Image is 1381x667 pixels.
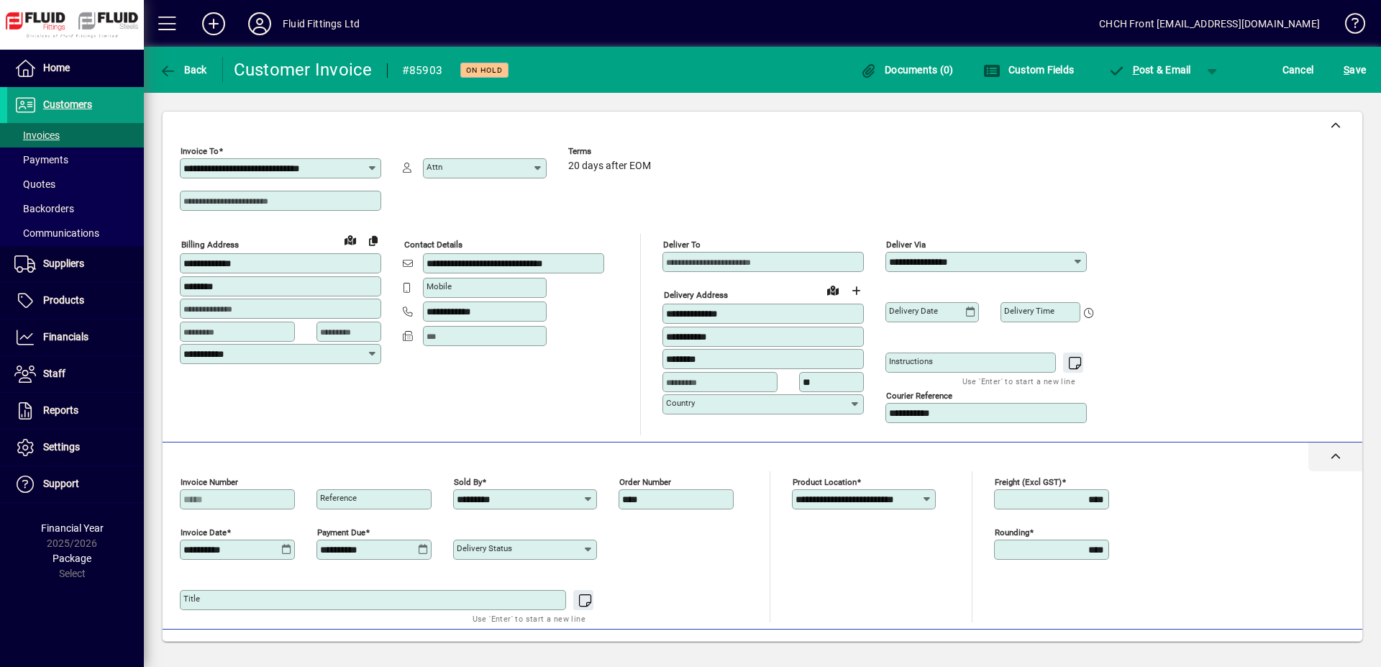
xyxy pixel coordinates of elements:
div: Customer Invoice [234,58,373,81]
div: #85903 [402,59,443,82]
span: Suppliers [43,258,84,269]
a: Reports [7,393,144,429]
mat-label: Delivery status [457,543,512,553]
span: Home [43,62,70,73]
mat-label: Sold by [454,477,482,487]
span: S [1344,64,1349,76]
button: Profile [237,11,283,37]
span: Documents (0) [860,64,954,76]
mat-label: Product location [793,477,857,487]
button: Cancel [1279,57,1318,83]
a: Settings [7,430,144,466]
span: Product [1264,638,1323,661]
mat-label: Reference [320,493,357,503]
span: Quotes [14,178,55,190]
span: Communications [14,227,99,239]
a: Communications [7,221,144,245]
span: Cancel [1282,58,1314,81]
span: Support [43,478,79,489]
mat-label: Deliver To [663,240,701,250]
button: Add [191,11,237,37]
button: Choose address [844,279,867,302]
span: Financial Year [41,522,104,534]
mat-label: Attn [427,162,442,172]
a: Payments [7,148,144,172]
mat-label: Rounding [995,527,1029,537]
span: 20 days after EOM [568,160,651,172]
span: Customers [43,99,92,110]
mat-label: Deliver via [886,240,926,250]
a: Support [7,466,144,502]
button: Product [1257,637,1330,663]
button: Copy to Delivery address [362,229,385,252]
mat-hint: Use 'Enter' to start a new line [962,373,1075,389]
span: Payments [14,154,68,165]
mat-label: Courier Reference [886,391,952,401]
button: Documents (0) [857,57,957,83]
span: Invoices [14,130,60,141]
a: Invoices [7,123,144,148]
span: Products [43,294,84,306]
span: ave [1344,58,1366,81]
mat-label: Delivery time [1004,306,1054,316]
a: Home [7,50,144,86]
mat-label: Instructions [889,356,933,366]
span: ost & Email [1108,64,1191,76]
span: Staff [43,368,65,379]
mat-label: Mobile [427,281,452,291]
a: View on map [821,278,844,301]
mat-label: Delivery date [889,306,938,316]
a: View on map [339,228,362,251]
mat-label: Country [666,398,695,408]
button: Post & Email [1100,57,1198,83]
a: Backorders [7,196,144,221]
div: Fluid Fittings Ltd [283,12,360,35]
span: Back [159,64,207,76]
a: Financials [7,319,144,355]
span: Product History [868,638,942,661]
span: On hold [466,65,503,75]
app-page-header-button: Back [144,57,223,83]
span: Backorders [14,203,74,214]
mat-label: Invoice number [181,477,238,487]
span: Terms [568,147,655,156]
mat-label: Freight (excl GST) [995,477,1062,487]
span: Package [53,553,91,564]
a: Quotes [7,172,144,196]
button: Custom Fields [980,57,1077,83]
span: Reports [43,404,78,416]
a: Knowledge Base [1334,3,1363,50]
mat-label: Payment due [317,527,365,537]
mat-label: Title [183,594,200,604]
mat-label: Invoice To [181,146,219,156]
a: Suppliers [7,246,144,282]
button: Back [155,57,211,83]
span: Financials [43,331,88,342]
mat-label: Invoice date [181,527,227,537]
span: P [1133,64,1139,76]
button: Product History [862,637,947,663]
div: CHCH Front [EMAIL_ADDRESS][DOMAIN_NAME] [1099,12,1320,35]
a: Staff [7,356,144,392]
mat-label: Order number [619,477,671,487]
span: Custom Fields [983,64,1074,76]
button: Save [1340,57,1369,83]
a: Products [7,283,144,319]
mat-hint: Use 'Enter' to start a new line [473,610,585,627]
span: Settings [43,441,80,453]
